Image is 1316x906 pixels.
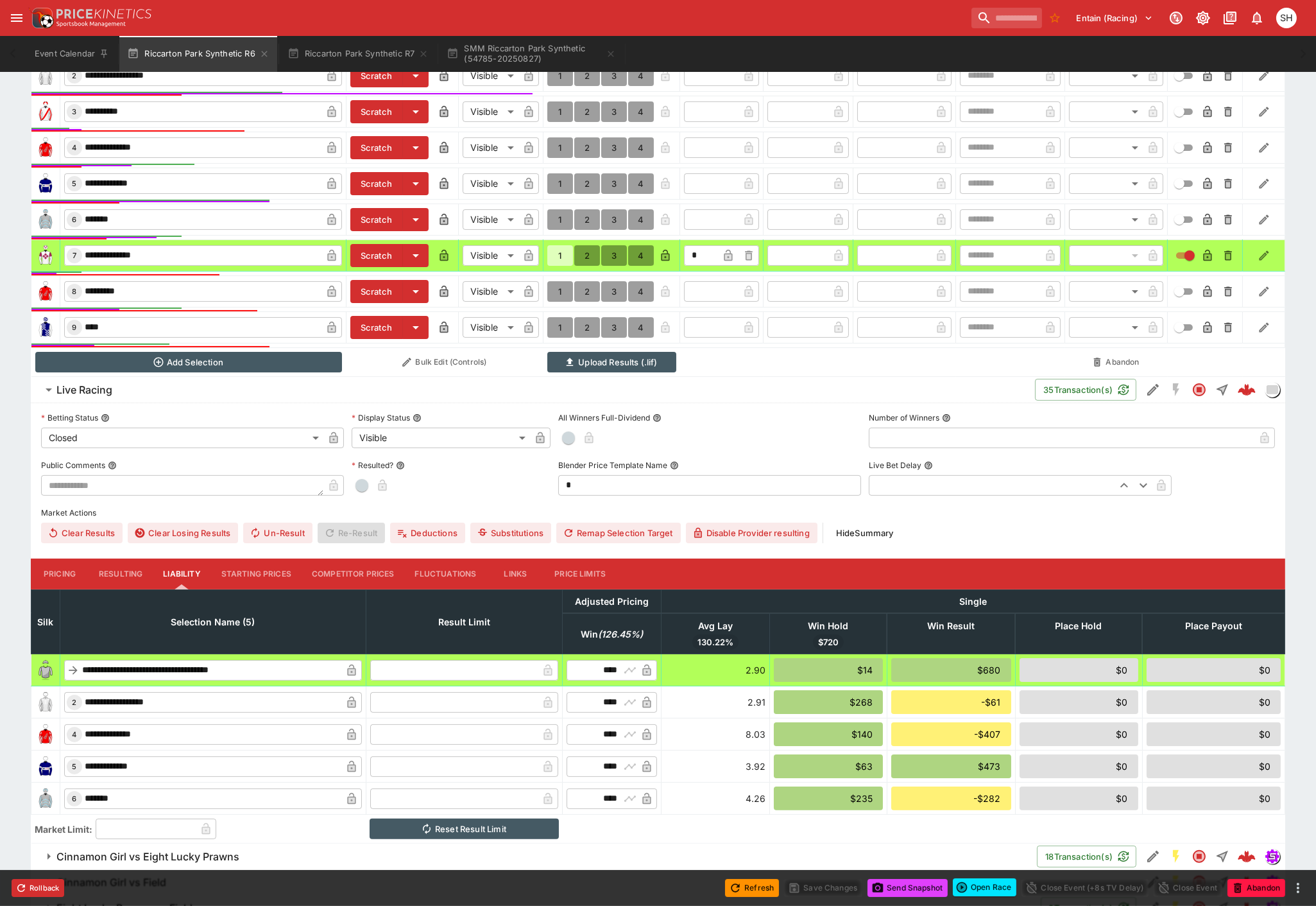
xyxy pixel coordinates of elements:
[12,879,64,897] button: Rollback
[350,280,403,303] button: Scratch
[601,137,627,158] button: 3
[70,794,80,803] span: 6
[1037,846,1136,867] button: 18Transaction(s)
[1272,4,1301,32] button: Scott Hunt
[567,627,657,642] span: Win(126.45%)
[70,287,80,296] span: 8
[867,879,948,897] button: Send Snapshot
[396,461,405,470] button: Resulted?
[1147,658,1281,682] div: $0
[547,173,573,194] button: 1
[725,879,779,897] button: Refresh
[628,281,654,302] button: 4
[41,503,1275,523] label: Market Actions
[486,559,544,589] button: Links
[463,317,518,338] div: Visible
[70,323,80,332] span: 9
[574,137,600,158] button: 2
[1188,378,1211,401] button: Closed
[891,658,1011,682] div: $680
[243,523,312,543] button: Un-Result
[1238,848,1256,866] img: logo-cerberus--red.svg
[70,215,80,224] span: 6
[869,460,921,471] p: Live Bet Delay
[601,245,627,266] button: 3
[601,209,627,230] button: 3
[1165,6,1188,30] button: Connected to PK
[35,137,56,158] img: runner 4
[574,173,600,194] button: 2
[563,589,662,613] th: Adjusted Pricing
[439,36,624,72] button: SMM Riccarton Park Synthetic (54785-20250827)
[628,65,654,86] button: 4
[1069,8,1161,28] button: Select Tenant
[628,245,654,266] button: 4
[352,412,410,423] p: Display Status
[813,636,844,649] span: $720
[891,690,1011,714] div: -$61
[211,559,302,589] button: Starting Prices
[352,460,393,471] p: Resulted?
[574,245,600,266] button: 2
[774,722,883,746] div: $140
[1265,849,1280,864] div: simulator
[1188,845,1211,868] button: Closed
[70,698,80,707] span: 2
[56,383,112,397] h6: Live Racing
[547,317,573,338] button: 1
[547,281,573,302] button: 1
[370,819,558,839] button: Reset Result Limit
[31,377,1035,403] button: Live Racing
[1020,787,1138,810] div: $0
[350,208,403,231] button: Scratch
[463,137,518,158] div: Visible
[1147,787,1281,810] div: $0
[35,692,56,713] img: runner 2
[598,627,643,642] em: ( 126.45 %)
[31,844,1037,869] button: Cinnamon Girl vs Eight Lucky Prawns
[350,172,403,195] button: Scratch
[1147,690,1281,714] div: $0
[665,663,765,677] div: 2.90
[41,523,123,543] button: Clear Results
[574,281,600,302] button: 2
[28,5,54,31] img: PriceKinetics Logo
[463,281,518,302] div: Visible
[794,618,863,634] span: Win Hold
[953,878,1016,896] div: split button
[153,559,210,589] button: Liability
[41,428,323,448] div: Closed
[35,724,56,745] img: runner 4
[35,209,56,230] img: runner 6
[971,8,1042,28] input: search
[547,245,573,266] button: 1
[953,878,1016,896] button: Open Race
[774,658,883,682] div: $14
[601,65,627,86] button: 3
[628,317,654,338] button: 4
[35,65,56,86] img: runner 2
[891,722,1011,746] div: -$407
[686,523,817,543] button: Disable Provider resulting
[891,787,1011,810] div: -$282
[1192,382,1207,397] svg: Closed
[390,523,465,543] button: Deductions
[665,760,765,773] div: 3.92
[1245,6,1269,30] button: Notifications
[350,100,403,123] button: Scratch
[1020,690,1138,714] div: $0
[547,209,573,230] button: 1
[35,352,343,372] button: Add Selection
[108,461,117,470] button: Public Comments
[157,614,269,630] span: Selection Name (5)
[35,101,56,122] img: runner 3
[1265,382,1280,397] div: liveracing
[1069,352,1164,372] button: Abandon
[1147,722,1281,746] div: $0
[27,36,117,72] button: Event Calendar
[89,559,153,589] button: Resulting
[35,173,56,194] img: runner 5
[1238,381,1256,399] div: 3c30b2e1-9d4e-482f-9a78-f8080a394248
[774,754,883,778] div: $63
